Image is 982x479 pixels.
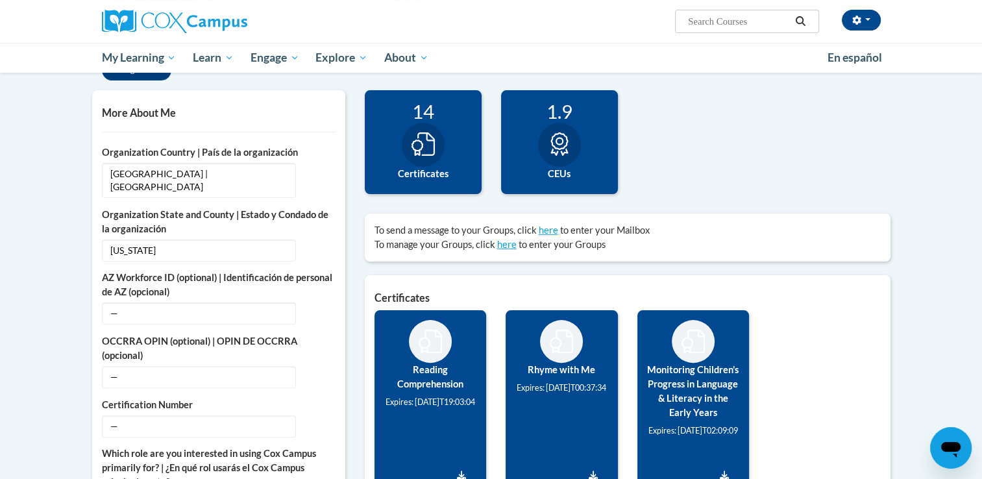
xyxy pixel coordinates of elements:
[386,397,475,407] small: Expires: [DATE]T19:03:04
[102,398,336,412] label: Certification Number
[384,363,477,391] label: Reading Comprehension
[550,330,573,353] img: Rhyme with Me
[374,225,537,236] span: To send a message to your Groups, click
[930,427,972,469] iframe: Button to launch messaging window
[102,334,336,363] label: OCCRRA OPIN (optional) | OPIN DE OCCRRA (opcional)
[374,239,495,250] span: To manage your Groups, click
[647,363,740,420] label: Monitoring Children's Progress in Language & Literacy in the Early Years
[193,50,234,66] span: Learn
[315,50,367,66] span: Explore
[93,43,185,73] a: My Learning
[102,366,296,388] span: —
[102,415,296,437] span: —
[374,291,881,304] h5: Certificates
[242,43,308,73] a: Engage
[102,163,296,198] span: [GEOGRAPHIC_DATA] | [GEOGRAPHIC_DATA]
[511,167,608,181] label: CEUs
[374,167,472,181] label: Certificates
[307,43,376,73] a: Explore
[560,225,650,236] span: to enter your Mailbox
[681,330,705,353] img: Monitoring Children's Progress in Language & Literacy in the Early Years
[82,43,900,73] div: Main menu
[101,50,176,66] span: My Learning
[102,145,336,160] label: Organization Country | País de la organización
[251,50,299,66] span: Engage
[519,239,606,250] span: to enter your Groups
[376,43,437,73] a: About
[102,239,296,262] span: [US_STATE]
[819,44,890,71] a: En español
[511,100,608,123] div: 1.9
[102,208,336,236] label: Organization State and County | Estado y Condado de la organización
[384,50,428,66] span: About
[102,10,247,33] img: Cox Campus
[184,43,242,73] a: Learn
[539,225,558,236] a: here
[687,14,791,29] input: Search Courses
[842,10,881,31] button: Account Settings
[515,363,608,377] label: Rhyme with Me
[517,383,606,393] small: Expires: [DATE]T00:37:34
[419,330,442,353] img: Reading Comprehension
[374,100,472,123] div: 14
[102,271,336,299] label: AZ Workforce ID (optional) | Identificación de personal de AZ (opcional)
[497,239,517,250] a: here
[828,51,882,64] span: En español
[102,106,336,119] h5: More About Me
[648,426,738,436] small: Expires: [DATE]T02:09:09
[102,302,296,325] span: —
[791,14,810,29] button: Search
